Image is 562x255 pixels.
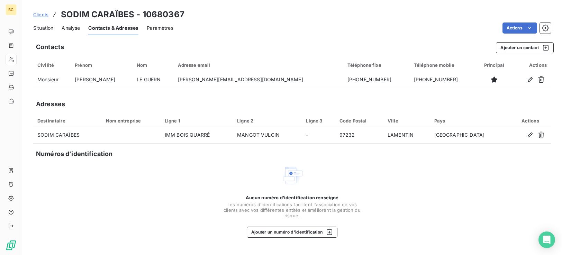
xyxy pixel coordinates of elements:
td: MANGOT VULCIN [233,127,302,144]
div: Téléphone fixe [347,62,406,68]
div: Prénom [75,62,128,68]
div: Ligne 2 [237,118,298,124]
span: Situation [33,25,53,31]
img: Logo LeanPay [6,240,17,251]
span: Les numéros d'identifications facilitent l'association de vos clients avec vos différentes entité... [223,202,361,218]
td: LAMENTIN [383,127,430,144]
img: Empty state [281,164,303,186]
h5: Adresses [36,99,65,109]
td: [PHONE_NUMBER] [410,71,476,88]
h5: Contacts [36,42,64,52]
div: Pays [434,118,506,124]
h5: Numéros d’identification [36,149,113,159]
div: Téléphone mobile [414,62,472,68]
div: Destinataire [37,118,98,124]
button: Ajouter un contact [496,42,554,53]
div: BC [6,4,17,15]
div: Ligne 3 [306,118,331,124]
div: Ville [388,118,426,124]
td: 97232 [335,127,383,144]
button: Ajouter un numéro d’identification [247,227,338,238]
span: Aucun numéro d’identification renseigné [246,195,339,200]
td: Monsieur [33,71,71,88]
span: Analyse [62,25,80,31]
td: [PHONE_NUMBER] [343,71,410,88]
td: LE GUERN [133,71,173,88]
button: Actions [502,22,537,34]
span: Paramètres [147,25,173,31]
div: Civilité [37,62,66,68]
td: [PERSON_NAME] [71,71,133,88]
a: Clients [33,11,48,18]
h3: SODIM CARAÏBES - 10680367 [61,8,184,21]
div: Actions [514,118,547,124]
span: Clients [33,12,48,17]
div: Adresse email [178,62,339,68]
span: Contacts & Adresses [88,25,138,31]
td: - [302,127,335,144]
td: IMM BOIS QUARRÉ [161,127,233,144]
div: Open Intercom Messenger [538,231,555,248]
td: [PERSON_NAME][EMAIL_ADDRESS][DOMAIN_NAME] [174,71,343,88]
div: Ligne 1 [165,118,229,124]
div: Code Postal [339,118,379,124]
div: Actions [516,62,547,68]
div: Nom [137,62,169,68]
td: [GEOGRAPHIC_DATA] [430,127,510,144]
td: SODIM CARAÏBES [33,127,102,144]
div: Principal [480,62,508,68]
div: Nom entreprise [106,118,156,124]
